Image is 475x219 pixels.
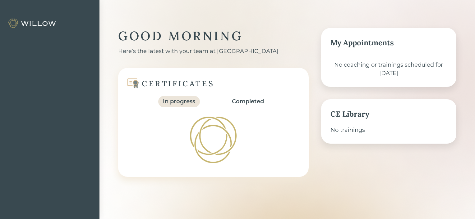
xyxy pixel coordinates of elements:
img: Willow [8,18,58,28]
div: Completed [232,97,264,106]
div: GOOD MORNING [118,28,309,44]
div: Here’s the latest with your team at [GEOGRAPHIC_DATA] [118,47,309,56]
div: CERTIFICATES [142,79,214,88]
img: Loading! [190,116,237,163]
div: CE Library [330,109,447,120]
div: My Appointments [330,37,447,48]
div: No coaching or trainings scheduled for [DATE] [330,61,447,78]
div: No trainings [330,126,447,134]
div: In progress [163,97,195,106]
